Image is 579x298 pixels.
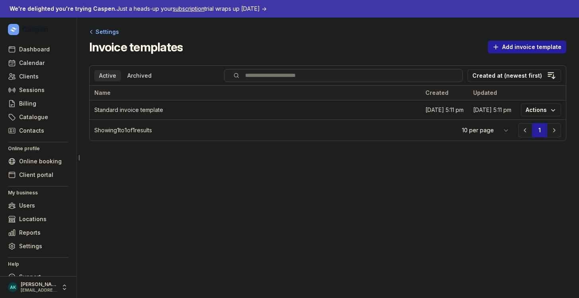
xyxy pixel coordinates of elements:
div: Active [94,70,121,81]
div: Online profile [8,142,68,155]
span: Client portal [19,170,53,180]
span: Clients [19,72,39,81]
span: Online booking [19,157,62,166]
td: [DATE] 5:11 pm [468,100,516,120]
div: Archived [123,70,156,81]
span: Calendar [19,58,45,68]
span: Add invoice template [493,42,561,52]
span: Catalogue [19,112,48,122]
th: Name [90,86,421,100]
button: 1 [532,123,547,137]
span: AK [10,282,16,292]
span: Dashboard [19,45,50,54]
span: We're delighted you're trying Caspen. [10,5,117,12]
span: Locations [19,214,47,224]
span: Sessions [19,85,45,95]
td: Standard invoice template [90,100,421,120]
span: 1 [117,127,119,133]
div: Help [8,258,68,271]
th: Updated [468,86,516,100]
p: Showing to of results [94,126,452,134]
nav: Pagination [518,123,561,137]
span: 1 [133,127,135,133]
span: Reports [19,228,41,237]
span: Actions [526,105,556,115]
span: 1 [125,127,127,133]
span: subscription [173,5,205,12]
div: [PERSON_NAME] [21,281,57,288]
td: [DATE] 5:11 pm [421,100,468,120]
button: Created at (newest first) [468,69,561,82]
h2: Invoice templates [89,40,183,54]
span: Billing [19,99,36,108]
span: Users [19,201,35,210]
button: Actions [521,104,561,116]
div: Just a heads-up your trial wraps up [DATE] → [10,4,267,14]
span: Settings [19,241,42,251]
nav: Tabs [94,70,219,81]
span: Support [19,272,41,282]
span: Contacts [19,126,44,135]
div: Settings [89,27,119,37]
div: [EMAIL_ADDRESS][DOMAIN_NAME] [21,288,57,293]
div: My business [8,186,68,199]
th: Created [421,86,468,100]
div: Created at (newest first) [472,71,542,80]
